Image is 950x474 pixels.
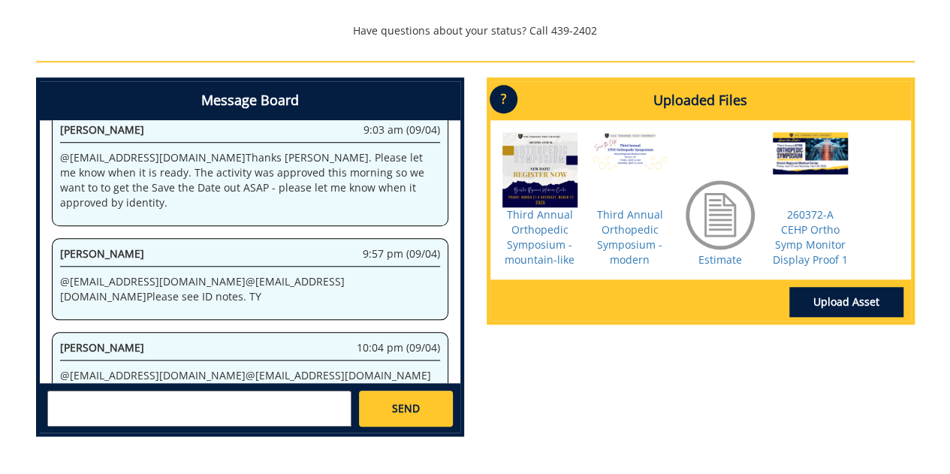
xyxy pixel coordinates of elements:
a: Third Annual Orthopedic Symposium - mountain-like [505,207,575,267]
span: [PERSON_NAME] [60,340,144,355]
span: 10:04 pm (09/04) [357,340,440,355]
p: @ [EMAIL_ADDRESS][DOMAIN_NAME] Thanks [PERSON_NAME]. Please let me know when it is ready. The act... [60,150,440,210]
span: [PERSON_NAME] [60,122,144,137]
textarea: messageToSend [47,391,351,427]
a: Upload Asset [789,287,903,317]
span: 9:03 am (09/04) [363,122,440,137]
a: 260372-A CEHP Ortho Symp Monitor Display Proof 1 [773,207,848,267]
a: Third Annual Orthopedic Symposium - modern [597,207,663,267]
a: Estimate [698,252,742,267]
p: @ [EMAIL_ADDRESS][DOMAIN_NAME] @ [EMAIL_ADDRESS][DOMAIN_NAME] Please see ID notes. TY [60,274,440,304]
span: 9:57 pm (09/04) [363,246,440,261]
p: @ [EMAIL_ADDRESS][DOMAIN_NAME] @ [EMAIL_ADDRESS][DOMAIN_NAME] [PERSON_NAME], I'm still waiting fo... [60,368,440,443]
p: ? [490,85,517,113]
h4: Message Board [40,81,460,120]
h4: Uploaded Files [490,81,911,120]
span: SEND [392,401,420,416]
p: Have questions about your status? Call 439-2402 [36,23,915,38]
a: SEND [359,391,452,427]
span: [PERSON_NAME] [60,246,144,261]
